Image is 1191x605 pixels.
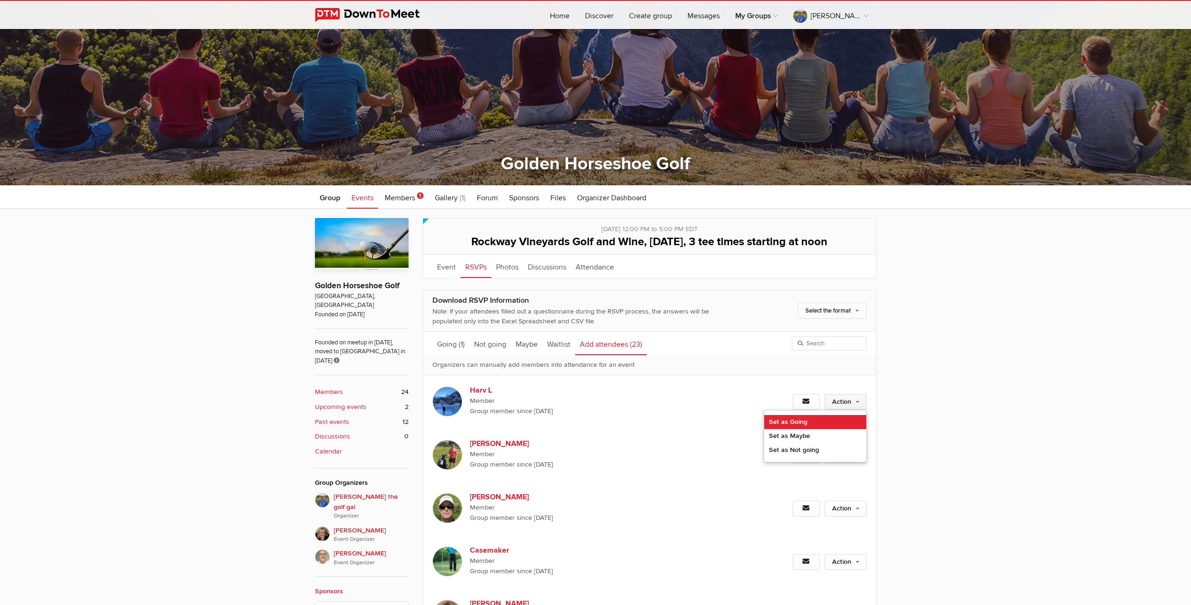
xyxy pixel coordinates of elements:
a: Add attendees (23) [575,332,647,355]
font: Group member since [DATE] [470,514,553,522]
a: Forum [472,185,503,209]
span: Member [470,503,630,513]
a: Action [825,501,867,517]
a: Set as Going [764,415,866,429]
div: Download RSVP Information [432,295,737,306]
a: RSVPs [460,255,491,278]
a: Harv L Member [470,385,630,406]
span: (23) [630,340,642,349]
img: Marc Be [432,440,462,470]
img: Beth the golf gal [315,493,330,508]
a: Discussions 0 [315,431,409,442]
b: Harv L [470,385,566,396]
span: Files [550,193,566,203]
a: Home [542,1,577,29]
span: Organizer Dashboard [577,193,646,203]
i: Organizer [334,512,409,520]
span: Founded on meetup in [DATE], moved to [GEOGRAPHIC_DATA] in [DATE] [315,328,409,365]
b: Past events [315,417,349,427]
a: Files [546,185,570,209]
span: 12 [402,417,409,427]
b: Upcoming events [315,402,366,412]
a: Action [825,554,867,570]
a: [PERSON_NAME] the golf galOrganizer [315,493,409,521]
a: Messages [680,1,727,29]
font: Group member since [DATE] [470,567,553,575]
font: Group member since [DATE] [470,407,553,415]
a: [PERSON_NAME]Event Organizer [315,544,409,567]
img: Casemaker [432,547,462,576]
a: [PERSON_NAME]Event Organizer [315,521,409,544]
b: [PERSON_NAME] [470,438,566,449]
a: Golden Horseshoe Golf [501,153,690,175]
b: Members [315,387,343,397]
a: Group [315,185,345,209]
a: Photos [491,255,523,278]
b: Discussions [315,431,350,442]
a: Sponsors [504,185,544,209]
a: Golden Horseshoe Golf [315,281,400,291]
span: [GEOGRAPHIC_DATA], [GEOGRAPHIC_DATA] [315,292,409,310]
a: Gallery (1) [430,185,470,209]
img: Greg Mais [315,549,330,564]
a: Organizer Dashboard [572,185,651,209]
span: [PERSON_NAME] [334,548,409,567]
a: Set as Maybe [764,429,866,443]
a: Action [825,394,867,410]
a: Upcoming events 2 [315,402,409,412]
img: Harv L [432,386,462,416]
span: 24 [401,387,409,397]
div: Note: If your attendees filled out a questionnaire during the RSVP process, the answers will be p... [432,306,737,327]
span: 1 [417,192,424,199]
span: [PERSON_NAME] the golf gal [334,492,409,521]
b: [PERSON_NAME] [470,491,566,503]
a: [PERSON_NAME] Member [470,438,630,459]
input: Search [792,336,867,350]
a: Members 1 [380,185,428,209]
div: Group Organizers [315,478,409,488]
a: Past events 12 [315,417,409,427]
a: [PERSON_NAME] Member [470,491,630,513]
a: [PERSON_NAME] the golf gal [786,1,876,29]
font: Group member since [DATE] [470,460,553,468]
a: Create group [621,1,680,29]
span: Forum [477,193,498,203]
span: 0 [404,431,409,442]
a: Members 24 [315,387,409,397]
a: Discover [577,1,621,29]
img: Darin J [432,493,462,523]
span: 2 [405,402,409,412]
img: Golden Horseshoe Golf [315,218,409,270]
a: My Groups [728,1,785,29]
a: Not going [469,332,511,355]
a: Maybe [511,332,542,355]
p: Organizers can manually add members into attendance for an event [423,355,876,375]
span: (1) [459,340,465,349]
span: Events [351,193,373,203]
b: Casemaker [470,545,566,556]
span: Gallery [435,193,458,203]
a: Select the format [798,303,866,319]
a: Calendar [315,446,409,457]
a: Set as Not going [764,443,866,457]
span: Group [320,193,340,203]
a: Going (1) [432,332,469,355]
span: Member [470,396,630,406]
span: Members [385,193,415,203]
span: Member [470,556,630,566]
i: Event Organizer [334,535,409,544]
i: Event Organizer [334,559,409,567]
a: Event [432,255,460,278]
a: Waitlist [542,332,575,355]
div: [DATE] 12:00 PM to 5:00 PM EDT [432,219,867,234]
a: Discussions [523,255,571,278]
a: Sponsors [315,587,343,595]
span: Member [470,449,630,459]
img: Caroline Nesbitt [315,526,330,541]
a: Casemaker Member [470,545,630,566]
img: DownToMeet [315,8,434,22]
span: Founded on [DATE] [315,310,409,319]
a: Attendance [571,255,619,278]
b: Calendar [315,446,342,457]
span: Rockway Vineyards Golf and Wine, [DATE], 3 tee times starting at noon [471,235,827,248]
